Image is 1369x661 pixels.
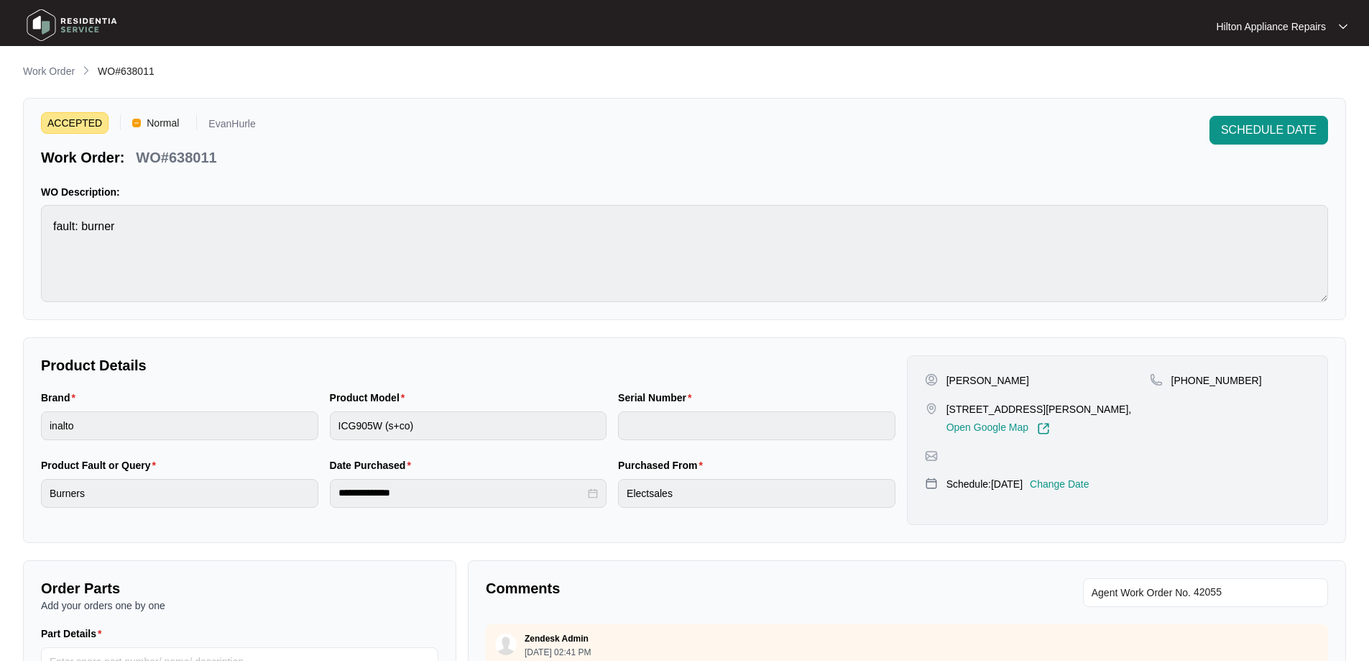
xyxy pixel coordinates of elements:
p: Hilton Appliance Repairs [1216,19,1326,34]
p: WO#638011 [136,147,216,168]
p: Order Parts [41,578,438,598]
p: Comments [486,578,897,598]
p: Work Order [23,64,75,78]
input: Product Fault or Query [41,479,318,508]
span: ACCEPTED [41,112,109,134]
p: [DATE] 02:41 PM [525,648,591,657]
p: Add your orders one by one [41,598,438,613]
span: SCHEDULE DATE [1221,122,1317,139]
p: [PERSON_NAME] [946,373,1029,388]
p: [PHONE_NUMBER] [1171,373,1262,388]
input: Serial Number [618,411,895,440]
input: Brand [41,411,318,440]
img: map-pin [925,402,938,415]
input: Add Agent Work Order No. [1194,584,1319,601]
textarea: fault: burner [41,205,1328,302]
label: Product Model [330,391,411,405]
img: residentia service logo [22,4,122,47]
input: Product Model [330,411,607,440]
span: Agent Work Order No. [1092,584,1191,601]
img: Link-External [1037,422,1050,435]
p: Product Details [41,355,895,375]
p: Work Order: [41,147,124,168]
p: WO Description: [41,185,1328,199]
span: WO#638011 [98,65,155,77]
img: Vercel Logo [132,119,141,127]
input: Date Purchased [338,486,586,501]
a: Open Google Map [946,422,1050,435]
a: Work Order [20,64,78,80]
img: user-pin [925,373,938,386]
button: SCHEDULE DATE [1209,116,1328,145]
label: Part Details [41,626,108,641]
img: chevron-right [80,65,92,76]
p: EvanHurle [208,119,255,134]
input: Purchased From [618,479,895,508]
p: Zendesk Admin [525,633,589,644]
p: [STREET_ADDRESS][PERSON_NAME], [946,402,1132,416]
img: map-pin [925,477,938,490]
label: Brand [41,391,81,405]
label: Date Purchased [330,458,417,473]
label: Serial Number [618,391,697,405]
label: Product Fault or Query [41,458,162,473]
img: dropdown arrow [1339,23,1347,30]
p: Schedule: [DATE] [946,477,1023,491]
p: Change Date [1030,477,1089,491]
span: Normal [141,112,185,134]
label: Purchased From [618,458,709,473]
img: user.svg [495,634,517,655]
img: map-pin [1150,373,1163,386]
img: map-pin [925,450,938,462]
